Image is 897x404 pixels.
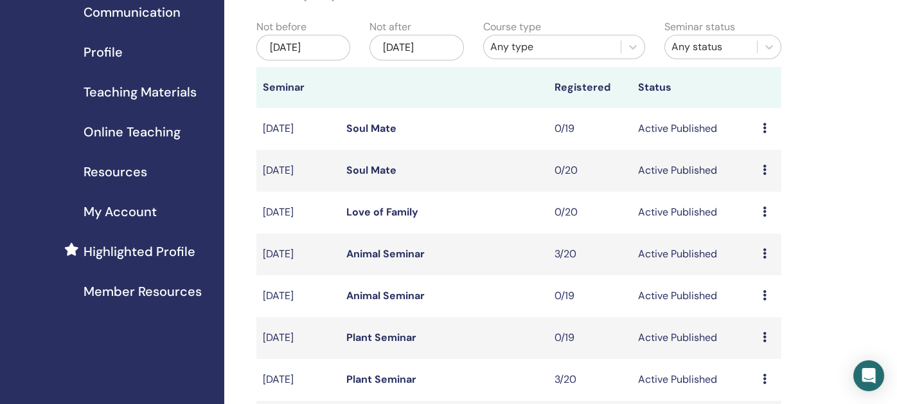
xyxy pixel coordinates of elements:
[548,67,632,108] th: Registered
[632,192,757,234] td: Active Published
[256,150,340,192] td: [DATE]
[664,19,735,35] label: Seminar status
[548,192,632,234] td: 0/20
[346,205,418,219] a: Love of Family
[84,3,181,22] span: Communication
[632,317,757,359] td: Active Published
[84,82,197,102] span: Teaching Materials
[632,234,757,275] td: Active Published
[256,67,340,108] th: Seminar
[84,122,181,142] span: Online Teaching
[256,317,340,359] td: [DATE]
[346,372,416,386] a: Plant Seminar
[548,317,632,359] td: 0/19
[369,35,463,60] div: [DATE]
[548,275,632,317] td: 0/19
[548,108,632,150] td: 0/19
[84,202,157,221] span: My Account
[671,39,750,55] div: Any status
[84,282,202,301] span: Member Resources
[84,242,195,261] span: Highlighted Profile
[548,150,632,192] td: 0/20
[256,108,340,150] td: [DATE]
[346,247,425,261] a: Animal Seminar
[632,108,757,150] td: Active Published
[369,19,411,35] label: Not after
[548,359,632,401] td: 3/20
[632,67,757,108] th: Status
[346,122,396,135] a: Soul Mate
[256,275,340,317] td: [DATE]
[256,35,350,60] div: [DATE]
[853,360,884,391] div: Open Intercom Messenger
[256,234,340,275] td: [DATE]
[632,275,757,317] td: Active Published
[256,359,340,401] td: [DATE]
[84,42,123,62] span: Profile
[490,39,614,55] div: Any type
[632,150,757,192] td: Active Published
[256,19,306,35] label: Not before
[548,234,632,275] td: 3/20
[256,192,340,234] td: [DATE]
[346,331,416,344] a: Plant Seminar
[346,163,396,177] a: Soul Mate
[346,289,425,302] a: Animal Seminar
[483,19,541,35] label: Course type
[632,359,757,401] td: Active Published
[84,162,147,181] span: Resources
